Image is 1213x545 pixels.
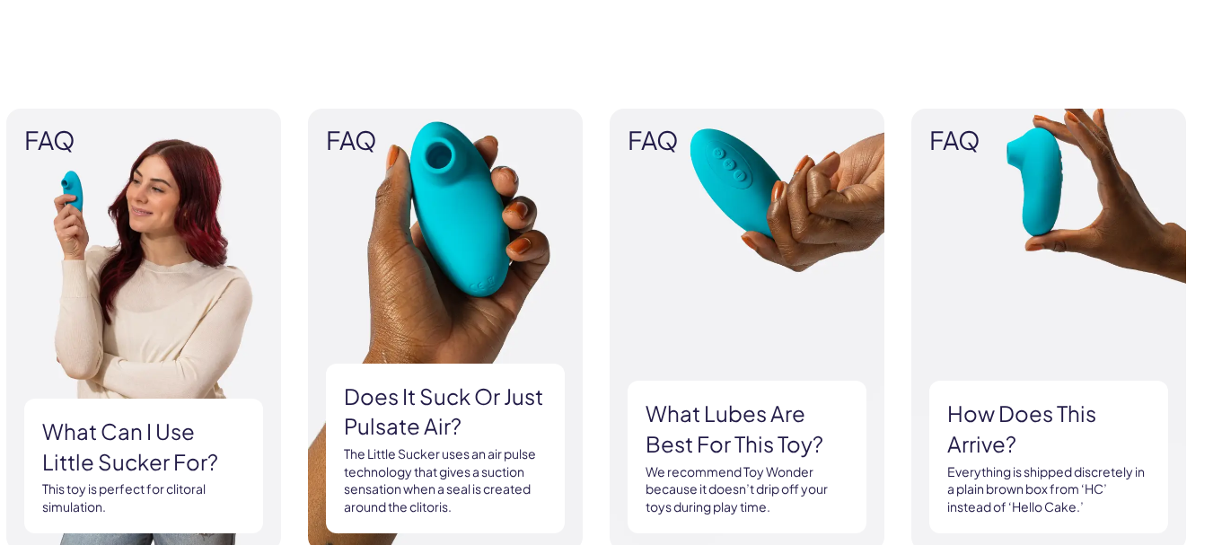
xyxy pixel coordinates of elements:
[929,127,1168,154] span: FAQ
[947,463,1150,516] p: Everything is shipped discretely in a plain brown box from ‘HC’ instead of ‘Hello Cake.’
[947,399,1150,459] h3: How does this arrive?
[646,463,848,516] p: We recommend Toy Wonder because it doesn’t drip off your toys during play time.
[628,127,866,154] span: FAQ
[326,127,565,154] span: FAQ
[646,399,848,459] h3: What lubes are best for this toy?
[42,480,245,515] p: This toy is perfect for clitoral simulation.
[24,127,263,154] span: FAQ
[42,417,245,477] h3: What can i use little sucker for?
[344,382,547,442] h3: Does it suck or just pulsate air?
[344,445,547,515] p: The Little Sucker uses an air pulse technology that gives a suction sensation when a seal is crea...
